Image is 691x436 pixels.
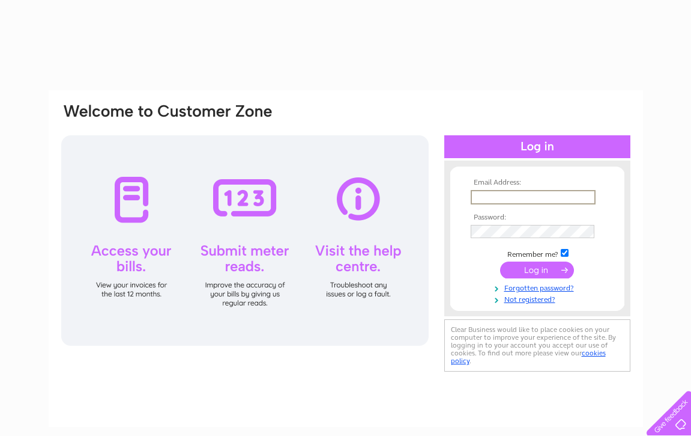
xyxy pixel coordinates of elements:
th: Password: [468,213,607,222]
div: Clear Business would like to place cookies on your computer to improve your experience of the sit... [444,319,630,372]
a: Not registered? [471,293,607,304]
td: Remember me? [468,247,607,259]
a: cookies policy [451,349,606,365]
a: Forgotten password? [471,281,607,293]
th: Email Address: [468,179,607,187]
input: Submit [500,262,574,278]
